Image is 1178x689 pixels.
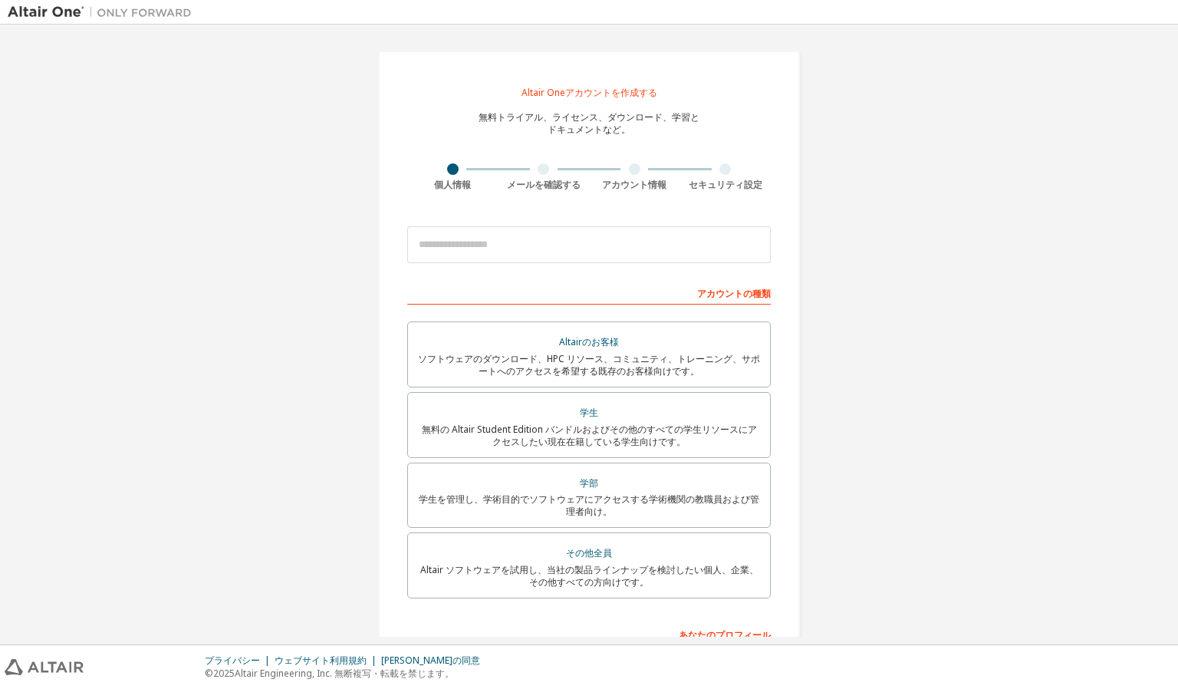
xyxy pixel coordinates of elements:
font: Altair ソフトウェアを試用し、当社の製品ラインナップを検討したい個人、企業、その他すべての方向けです。 [420,563,758,588]
img: アルタイルワン [8,5,199,20]
font: アカウントの種類 [697,287,771,300]
img: altair_logo.svg [5,659,84,675]
font: 個人情報 [434,178,471,191]
font: 学部 [580,476,598,490]
font: アカウント情報 [602,178,666,191]
font: 無料トライアル、ライセンス、ダウンロード、学習と [479,110,699,124]
font: ウェブサイト利用規約 [275,654,367,667]
font: メールを確認する [507,178,581,191]
font: ドキュメントなど。 [548,123,630,136]
font: ソフトウェアのダウンロード、HPC リソース、コミュニティ、トレーニング、サポートへのアクセスを希望する既存のお客様向けです。 [418,352,760,377]
font: Altair Oneアカウントを作成する [522,86,657,99]
font: Altair Engineering, Inc. 無断複写・転載を禁じます。 [235,667,454,680]
font: 学生 [580,406,598,419]
font: プライバシー [205,654,260,667]
font: 学生を管理し、学術目的でソフトウェアにアクセスする学術機関の教職員および管理者向け。 [419,493,759,518]
font: Altairのお客様 [559,335,619,348]
font: [PERSON_NAME]の同意 [381,654,480,667]
font: © [205,667,213,680]
font: 2025 [213,667,235,680]
font: あなたのプロフィール [679,628,771,641]
font: その他全員 [566,546,612,559]
font: 無料の Altair Student Edition バンドルおよびその他のすべての学生リソースにアクセスしたい現在在籍している学生向けです。 [422,423,757,448]
font: セキュリティ設定 [689,178,762,191]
